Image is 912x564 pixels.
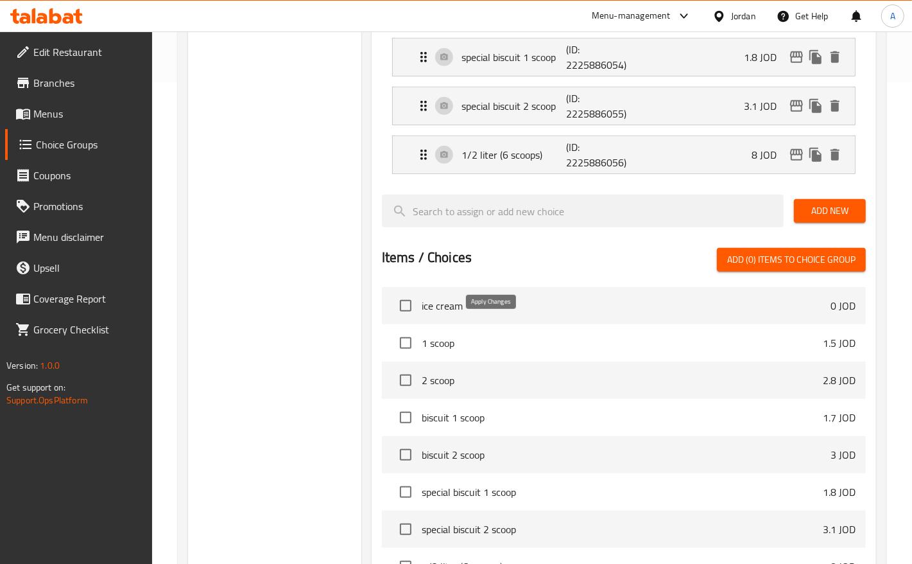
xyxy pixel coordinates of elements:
span: biscuit 2 scoop [422,447,830,463]
button: duplicate [806,96,825,116]
p: special biscuit 1 scoop [461,49,567,65]
p: 0 JOD [830,298,856,313]
span: Add New [804,203,856,219]
p: 1.8 JOD [823,484,856,500]
span: biscuit 1 scoop [422,410,823,425]
span: Upsell [33,260,142,276]
span: Coverage Report [33,291,142,306]
p: (ID: 2225886056) [567,139,637,170]
p: 3 JOD [830,447,856,463]
button: delete [825,48,845,67]
p: 2.8 JOD [823,373,856,388]
p: 8 JOD [752,147,787,163]
a: Menus [5,98,152,129]
span: ice cream [422,298,830,313]
p: (ID: 2225886055) [567,91,637,121]
p: 3.1 JOD [823,522,856,537]
p: 1.5 JOD [823,335,856,351]
div: Expand [393,136,855,173]
button: edit [787,145,806,164]
p: 1.7 JOD [823,410,856,425]
button: delete [825,96,845,116]
span: Add (0) items to choice group [727,252,856,268]
a: Branches [5,67,152,98]
span: Menus [33,106,142,121]
span: special biscuit 1 scoop [422,484,823,500]
div: Jordan [731,9,756,23]
li: Expand [382,82,866,130]
span: Select choice [392,441,419,468]
input: search [382,195,784,227]
p: 1/2 liter (6 scoops) [461,147,567,163]
p: (ID: 2225886054) [567,42,637,73]
span: Select choice [392,330,419,357]
button: delete [825,145,845,164]
button: edit [787,48,806,67]
a: Menu disclaimer [5,222,152,252]
p: 1.8 JOD [744,49,787,65]
a: Promotions [5,191,152,222]
span: Get support on: [6,379,65,396]
div: Expand [393,39,855,76]
span: Menu disclaimer [33,229,142,245]
span: Version: [6,357,38,374]
a: Grocery Checklist [5,314,152,345]
a: Coverage Report [5,283,152,314]
div: Menu-management [592,8,671,24]
span: 2 scoop [422,373,823,388]
button: edit [787,96,806,116]
p: 3.1 JOD [744,98,787,114]
p: special biscuit 2 scoop [461,98,567,114]
li: Expand [382,33,866,82]
a: Coupons [5,160,152,191]
span: Branches [33,75,142,91]
a: Support.OpsPlatform [6,392,88,409]
span: Select choice [392,292,419,319]
span: special biscuit 2 scoop [422,522,823,537]
span: A [890,9,895,23]
div: Expand [393,87,855,125]
span: 1.0.0 [40,357,60,374]
span: Select choice [392,516,419,543]
a: Upsell [5,252,152,283]
a: Edit Restaurant [5,37,152,67]
span: Choice Groups [36,137,142,152]
span: Edit Restaurant [33,44,142,60]
a: Choice Groups [5,129,152,160]
li: Expand [382,130,866,179]
span: Grocery Checklist [33,322,142,337]
button: duplicate [806,145,825,164]
span: 1 scoop [422,335,823,351]
h2: Items / Choices [382,248,472,267]
span: Select choice [392,404,419,431]
button: Add (0) items to choice group [717,248,866,272]
span: Select choice [392,367,419,394]
button: duplicate [806,48,825,67]
span: Promotions [33,198,142,214]
span: Coupons [33,168,142,183]
button: Add New [794,199,866,223]
span: Select choice [392,479,419,506]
